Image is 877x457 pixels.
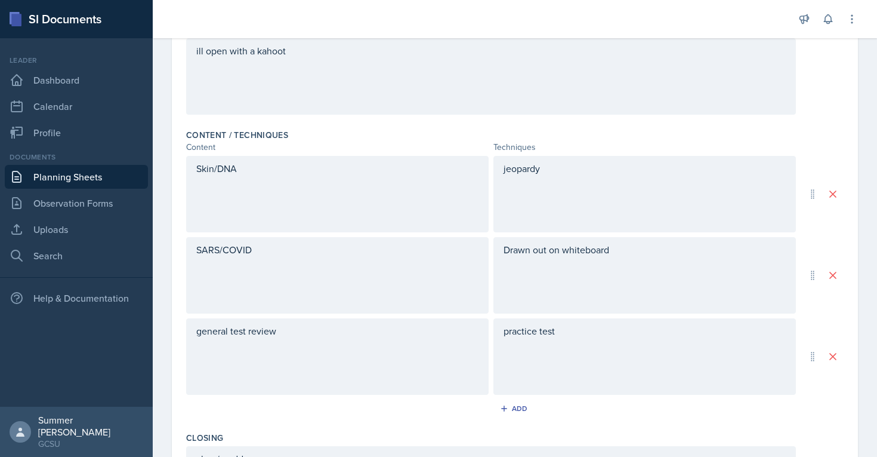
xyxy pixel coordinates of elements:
[5,286,148,310] div: Help & Documentation
[5,165,148,189] a: Planning Sheets
[502,404,528,413] div: Add
[196,161,478,176] p: Skin/DNA
[5,244,148,268] a: Search
[493,141,796,154] div: Techniques
[186,129,288,141] label: Content / Techniques
[504,161,786,176] p: jeopardy
[186,141,489,154] div: Content
[5,217,148,241] a: Uploads
[196,243,478,257] p: SARS/COVID
[196,324,478,338] p: general test review
[496,400,535,418] button: Add
[5,55,148,66] div: Leader
[5,68,148,92] a: Dashboard
[5,191,148,215] a: Observation Forms
[38,414,143,438] div: Summer [PERSON_NAME]
[196,44,786,58] p: ill open with a kahoot
[5,152,148,162] div: Documents
[504,324,786,338] p: practice test
[38,438,143,450] div: GCSU
[504,243,786,257] p: Drawn out on whiteboard
[5,121,148,145] a: Profile
[5,94,148,118] a: Calendar
[186,432,223,444] label: Closing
